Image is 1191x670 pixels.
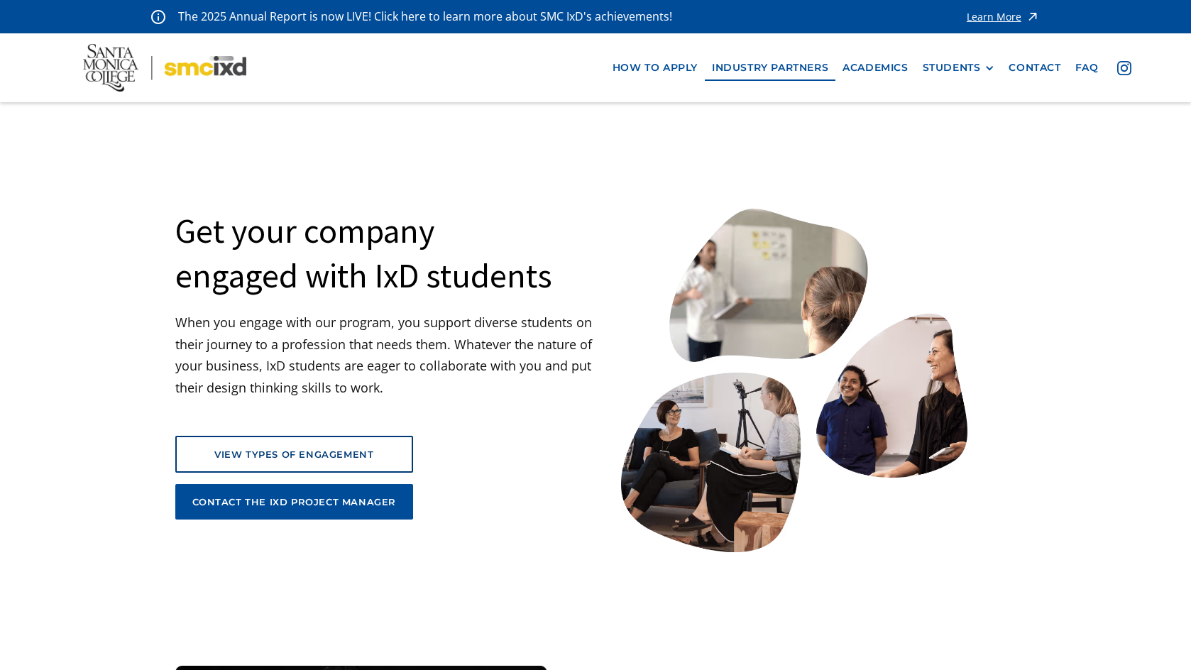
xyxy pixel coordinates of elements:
[178,7,674,26] p: The 2025 Annual Report is now LIVE! Click here to learn more about SMC IxD's achievements!
[1117,61,1131,75] img: icon - instagram
[83,44,246,92] img: Santa Monica College - SMC IxD logo
[175,436,414,473] a: view types of engagement
[967,7,1040,26] a: Learn More
[705,55,835,81] a: industry partners
[194,448,395,461] div: view types of engagement
[605,55,705,81] a: how to apply
[1068,55,1106,81] a: faq
[1026,7,1040,26] img: icon - arrow - alert
[175,484,414,520] a: contact the ixd project manager
[835,55,915,81] a: Academics
[967,12,1021,22] div: Learn More
[923,62,981,74] div: STUDENTS
[923,62,995,74] div: STUDENTS
[175,209,552,297] h1: Get your company engaged with IxD students
[175,312,596,398] p: When you engage with our program, you support diverse students on their journey to a profession t...
[151,9,165,24] img: icon - information - alert
[1001,55,1067,81] a: contact
[192,495,397,508] div: contact the ixd project manager
[621,209,967,552] img: Santa Monica College IxD Students engaging with industry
